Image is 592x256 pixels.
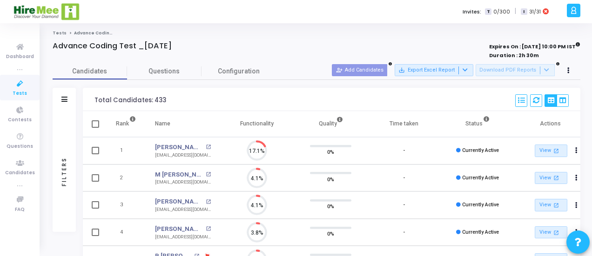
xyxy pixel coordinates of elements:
th: Actions [514,111,588,137]
button: Export Excel Report [395,64,473,76]
div: Time taken [390,118,418,129]
a: [PERSON_NAME] . [155,224,203,234]
strong: Duration : 2h 30m [489,52,539,59]
mat-icon: person_add_alt [336,67,343,73]
div: - [403,229,405,236]
mat-icon: open_in_new [552,201,560,209]
span: Currently Active [462,175,499,181]
button: Download PDF Reports [476,64,555,76]
button: Actions [570,171,583,184]
span: 0% [327,174,334,184]
span: 0/300 [493,8,510,16]
span: FAQ [15,206,25,214]
mat-icon: open_in_new [552,174,560,182]
div: Name [155,118,170,129]
div: [EMAIL_ADDRESS][DOMAIN_NAME] [155,179,211,186]
div: - [403,147,405,155]
span: Currently Active [462,202,499,208]
div: Filters [60,120,68,223]
td: 4 [106,219,146,246]
span: Dashboard [6,53,34,61]
span: Contests [8,116,32,124]
span: 0% [327,147,334,157]
label: Invites: [463,8,481,16]
th: Functionality [220,111,294,137]
a: Tests [53,30,67,36]
img: logo [13,2,81,21]
span: Tests [13,90,27,98]
mat-icon: save_alt [398,67,405,73]
button: Add Candidates [332,64,387,76]
th: Quality [294,111,367,137]
div: - [403,174,405,182]
a: [PERSON_NAME] . [155,143,203,152]
span: | [515,7,516,16]
mat-icon: open_in_new [552,147,560,155]
mat-icon: open_in_new [206,199,211,204]
div: [EMAIL_ADDRESS][DOMAIN_NAME] [155,152,211,159]
button: Actions [570,199,583,212]
span: T [485,8,491,15]
strong: Expires On : [DATE] 10:00 PM IST [489,40,580,51]
div: [EMAIL_ADDRESS][DOMAIN_NAME] [155,234,211,241]
a: View [535,199,567,211]
span: 0% [327,202,334,211]
span: Configuration [218,66,260,76]
span: Questions [7,143,33,151]
mat-icon: open_in_new [206,144,211,150]
td: 2 [106,164,146,192]
span: Candidates [5,169,35,177]
mat-icon: open_in_new [206,226,211,231]
span: Currently Active [462,147,499,153]
nav: breadcrumb [53,30,580,36]
div: View Options [545,94,569,107]
span: Advance Coding Test _[DATE] [74,30,144,36]
div: - [403,201,405,209]
span: Questions [127,66,202,76]
mat-icon: open_in_new [206,172,211,177]
a: View [535,226,567,239]
th: Status [441,111,514,137]
span: Currently Active [462,229,499,235]
span: 0% [327,229,334,238]
div: [EMAIL_ADDRESS][DOMAIN_NAME] [155,206,211,213]
mat-icon: open_in_new [552,229,560,236]
a: M [PERSON_NAME] . [155,170,203,179]
td: 1 [106,137,146,164]
td: 3 [106,191,146,219]
a: View [535,144,567,157]
span: 31/31 [529,8,541,16]
a: [PERSON_NAME] . [155,197,203,206]
th: Rank [106,111,146,137]
span: I [521,8,527,15]
span: Candidates [53,66,127,76]
button: Actions [570,226,583,239]
button: Actions [570,144,583,158]
h4: Advance Coding Test _[DATE] [53,41,172,51]
a: View [535,172,567,184]
div: Total Candidates: 433 [94,97,166,104]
